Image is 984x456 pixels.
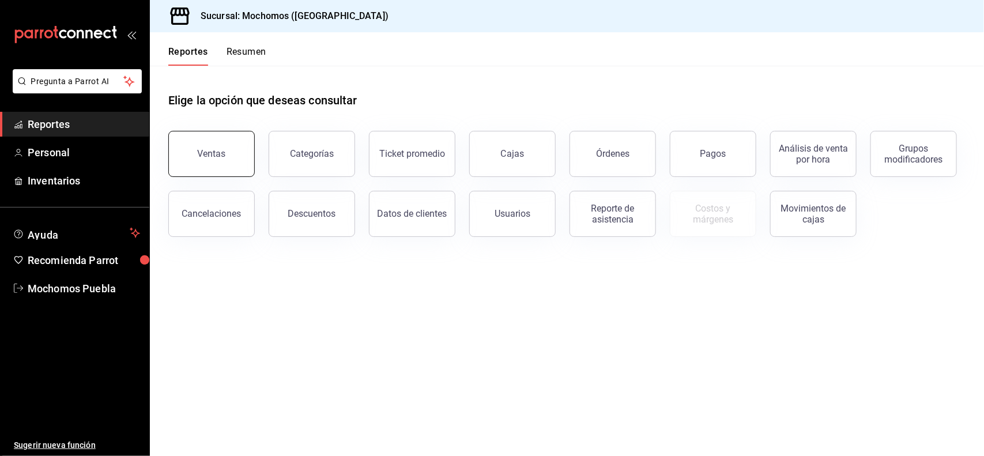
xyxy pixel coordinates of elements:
[570,131,656,177] button: Órdenes
[168,191,255,237] button: Cancelaciones
[577,203,649,225] div: Reporte de asistencia
[28,281,140,296] span: Mochomos Puebla
[290,148,334,159] div: Categorías
[770,131,857,177] button: Análisis de venta por hora
[28,145,140,160] span: Personal
[269,131,355,177] button: Categorías
[13,69,142,93] button: Pregunta a Parrot AI
[379,148,445,159] div: Ticket promedio
[670,131,756,177] button: Pagos
[378,208,447,219] div: Datos de clientes
[369,191,455,237] button: Datos de clientes
[28,226,125,240] span: Ayuda
[501,147,525,161] div: Cajas
[878,143,949,165] div: Grupos modificadores
[670,191,756,237] button: Contrata inventarios para ver este reporte
[677,203,749,225] div: Costos y márgenes
[8,84,142,96] a: Pregunta a Parrot AI
[191,9,389,23] h3: Sucursal: Mochomos ([GEOGRAPHIC_DATA])
[469,131,556,177] a: Cajas
[778,143,849,165] div: Análisis de venta por hora
[198,148,226,159] div: Ventas
[28,116,140,132] span: Reportes
[700,148,726,159] div: Pagos
[770,191,857,237] button: Movimientos de cajas
[870,131,957,177] button: Grupos modificadores
[31,76,124,88] span: Pregunta a Parrot AI
[127,30,136,39] button: open_drawer_menu
[778,203,849,225] div: Movimientos de cajas
[269,191,355,237] button: Descuentos
[570,191,656,237] button: Reporte de asistencia
[168,92,357,109] h1: Elige la opción que deseas consultar
[14,439,140,451] span: Sugerir nueva función
[288,208,336,219] div: Descuentos
[168,46,266,66] div: navigation tabs
[469,191,556,237] button: Usuarios
[182,208,242,219] div: Cancelaciones
[28,253,140,268] span: Recomienda Parrot
[596,148,629,159] div: Órdenes
[227,46,266,66] button: Resumen
[168,46,208,66] button: Reportes
[495,208,530,219] div: Usuarios
[168,131,255,177] button: Ventas
[28,173,140,189] span: Inventarios
[369,131,455,177] button: Ticket promedio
